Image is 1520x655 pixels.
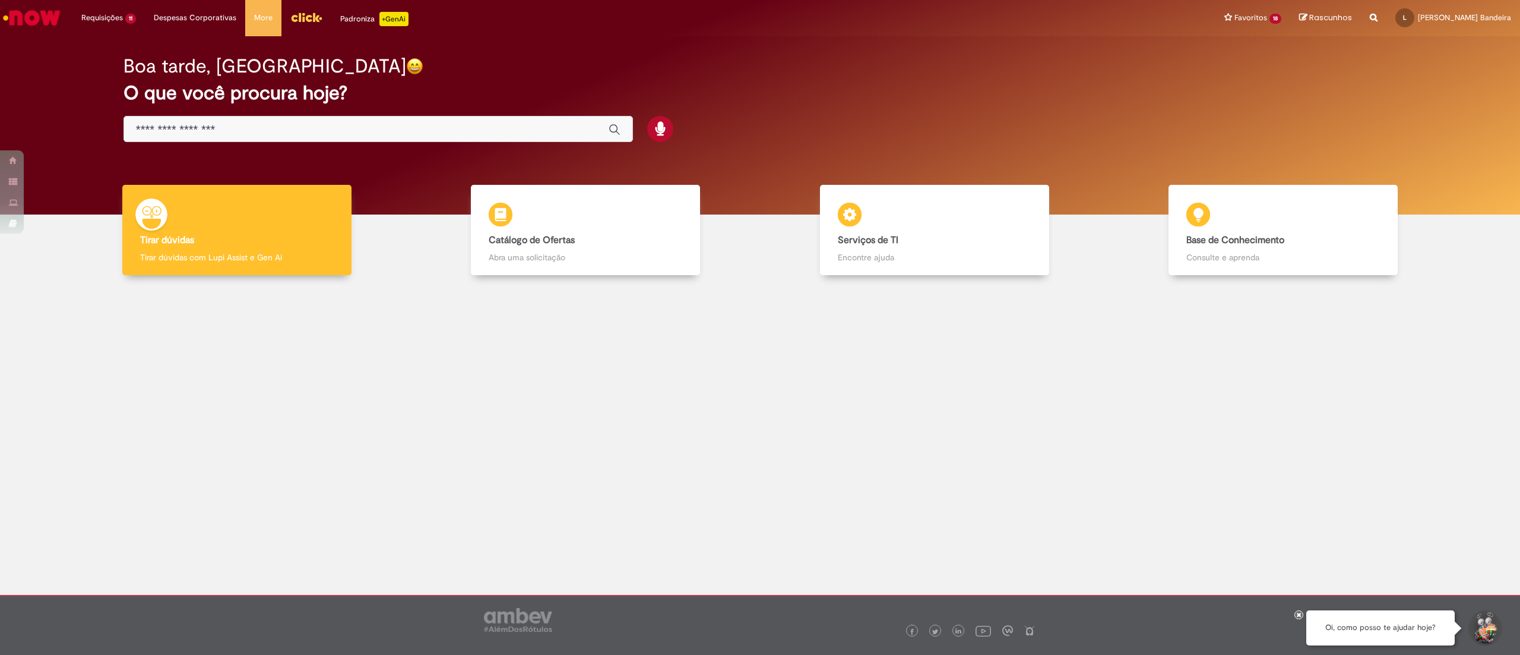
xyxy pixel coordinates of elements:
[489,234,575,246] b: Catálogo de Ofertas
[1186,251,1380,263] p: Consulte e aprenda
[411,185,761,276] a: Catálogo de Ofertas Abra uma solicitação
[62,185,411,276] a: Tirar dúvidas Tirar dúvidas com Lupi Assist e Gen Ai
[154,12,236,24] span: Despesas Corporativas
[1186,234,1284,246] b: Base de Conhecimento
[489,251,682,263] p: Abra uma solicitação
[290,8,322,26] img: click_logo_yellow_360x200.png
[1,6,62,30] img: ServiceNow
[254,12,273,24] span: More
[140,234,194,246] b: Tirar dúvidas
[1299,12,1352,24] a: Rascunhos
[760,185,1109,276] a: Serviços de TI Encontre ajuda
[1309,12,1352,23] span: Rascunhos
[838,234,898,246] b: Serviços de TI
[1002,625,1013,636] img: logo_footer_workplace.png
[140,251,334,263] p: Tirar dúvidas com Lupi Assist e Gen Ai
[123,56,406,77] h2: Boa tarde, [GEOGRAPHIC_DATA]
[1306,610,1455,645] div: Oi, como posso te ajudar hoje?
[976,623,991,638] img: logo_footer_youtube.png
[955,628,961,635] img: logo_footer_linkedin.png
[1234,12,1267,24] span: Favoritos
[123,83,1396,103] h2: O que você procura hoje?
[909,629,915,635] img: logo_footer_facebook.png
[932,629,938,635] img: logo_footer_twitter.png
[1467,610,1502,646] button: Iniciar Conversa de Suporte
[406,58,423,75] img: happy-face.png
[1024,625,1035,636] img: logo_footer_naosei.png
[838,251,1031,263] p: Encontre ajuda
[81,12,123,24] span: Requisições
[1418,12,1511,23] span: [PERSON_NAME] Bandeira
[1403,14,1407,21] span: L
[1109,185,1458,276] a: Base de Conhecimento Consulte e aprenda
[484,608,552,632] img: logo_footer_ambev_rotulo_gray.png
[379,12,408,26] p: +GenAi
[340,12,408,26] div: Padroniza
[1269,14,1281,24] span: 18
[125,14,136,24] span: 11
